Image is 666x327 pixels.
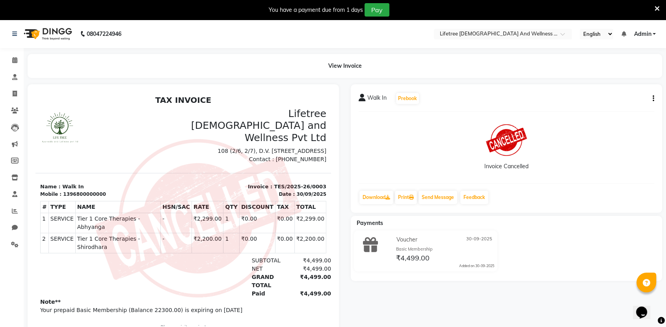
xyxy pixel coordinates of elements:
td: 1 [5,121,13,141]
span: 30-09-2025 [466,236,492,244]
div: 30/09/2025 [261,98,291,106]
a: Print [395,191,417,204]
td: SERVICE [13,121,40,141]
td: 2 [5,141,13,161]
div: ₹4,499.00 [253,173,296,181]
h2: TAX INVOICE [5,3,291,13]
a: Download [359,191,393,204]
p: Please visit again ! [5,232,291,239]
a: Feedback [460,191,488,204]
span: Walk In [367,94,387,105]
span: Payments [357,219,383,227]
div: Invoice Cancelled [484,162,528,171]
div: Basic Membership [396,246,495,253]
span: Tier 1 Core Therapies - Shirodhara [42,143,123,159]
th: TYPE [13,109,40,121]
img: cancelled-stamp.png [59,47,266,206]
b: 08047224946 [87,23,121,45]
p: Your prepaid Basic Membership (Balance 22300.00) is expiring on [DATE] [5,214,291,222]
th: # [5,109,13,121]
iframe: chat widget [633,295,658,319]
button: Prebook [396,93,419,104]
button: Send Message [419,191,457,204]
span: ₹4,499.00 [396,253,430,264]
span: Tier 1 Core Therapies - Abhyanga [42,123,123,139]
td: ₹2,200.00 [259,141,290,161]
p: Name : Walk In [5,91,143,98]
td: ₹2,299.00 [259,121,290,141]
img: logo [20,23,74,45]
div: ₹4,499.00 [253,164,296,173]
div: Mobile : [5,98,26,106]
th: TOTAL [259,109,290,121]
span: Admin [634,30,651,38]
button: Pay [365,3,389,17]
td: SERVICE [13,141,40,161]
div: You have a payment due from 1 days [269,6,363,14]
div: ₹4,499.00 [253,197,296,206]
div: Added on 30-09-2025 [459,263,494,269]
div: ₹4,499.00 [253,181,296,197]
th: NAME [40,109,125,121]
div: View Invoice [28,54,662,78]
h3: Lifetree [DEMOGRAPHIC_DATA] and Wellness Pvt Ltd [153,16,291,52]
div: 1396800000000 [28,98,71,106]
span: Voucher [396,236,417,244]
